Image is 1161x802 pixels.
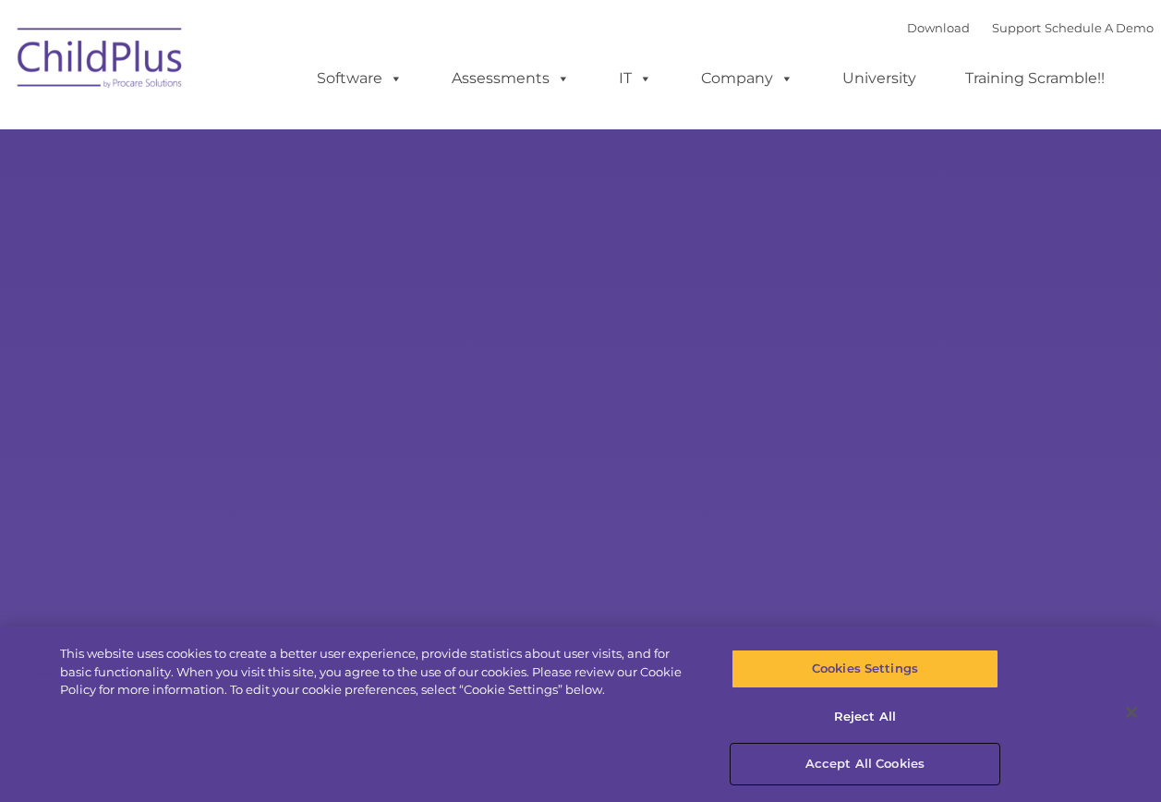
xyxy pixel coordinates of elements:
a: Schedule A Demo [1045,20,1154,35]
button: Cookies Settings [732,650,998,688]
a: Software [298,60,421,97]
a: Company [683,60,812,97]
button: Close [1111,692,1152,733]
a: Assessments [433,60,588,97]
a: Training Scramble!! [947,60,1123,97]
a: Support [992,20,1041,35]
span: Last name [257,122,313,136]
img: ChildPlus by Procare Solutions [8,15,193,107]
font: | [907,20,1154,35]
a: Download [907,20,970,35]
button: Accept All Cookies [732,745,998,784]
a: University [824,60,935,97]
span: Phone number [257,198,335,212]
button: Reject All [732,698,998,736]
div: This website uses cookies to create a better user experience, provide statistics about user visit... [60,645,696,699]
a: IT [600,60,671,97]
